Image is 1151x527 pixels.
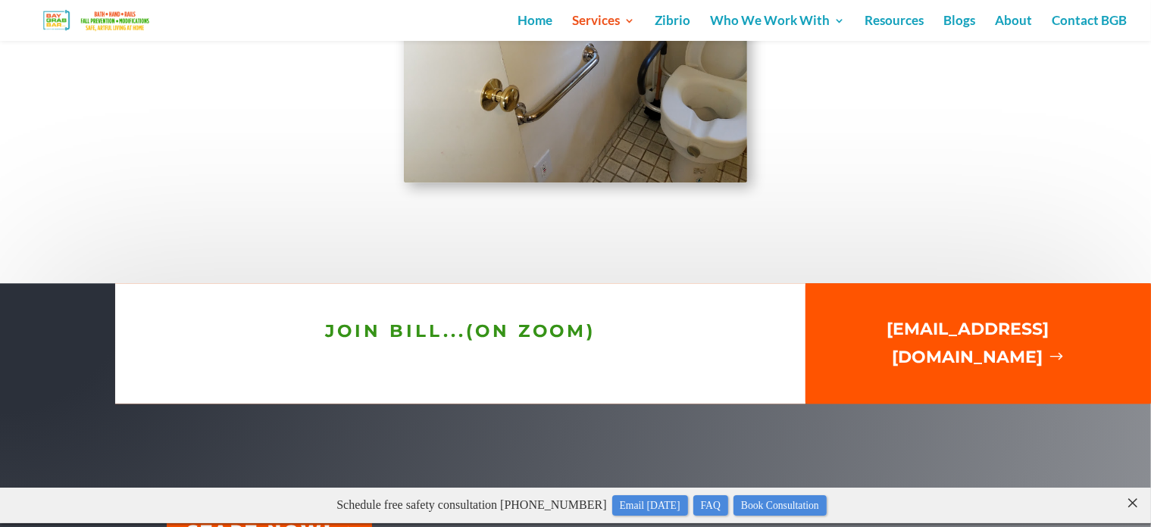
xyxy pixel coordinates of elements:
[655,15,690,41] a: Zibrio
[1125,4,1140,18] close: ×
[805,283,1151,404] a: [EMAIL_ADDRESS][DOMAIN_NAME]
[572,15,635,41] a: Services
[865,15,924,41] a: Resources
[1052,15,1127,41] a: Contact BGB
[518,15,552,41] a: Home
[995,15,1032,41] a: About
[612,8,688,28] a: Email [DATE]
[710,15,845,41] a: Who We Work With
[733,8,827,28] a: Book Consultation
[693,8,728,28] a: FAQ
[26,7,170,33] img: Bay Grab Bar
[36,6,1127,30] p: Schedule free safety consultation [PHONE_NUMBER]
[325,320,596,341] span: JOIN BILL...(on ZOOM)
[943,15,975,41] a: Blogs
